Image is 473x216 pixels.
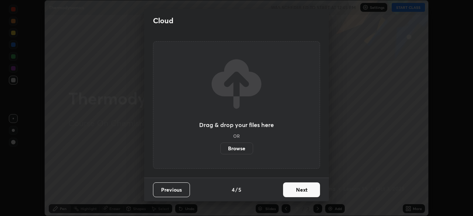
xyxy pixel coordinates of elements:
[283,182,320,197] button: Next
[153,16,173,25] h2: Cloud
[232,186,235,193] h4: 4
[233,134,240,138] h5: OR
[199,122,274,128] h3: Drag & drop your files here
[238,186,241,193] h4: 5
[153,182,190,197] button: Previous
[235,186,238,193] h4: /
